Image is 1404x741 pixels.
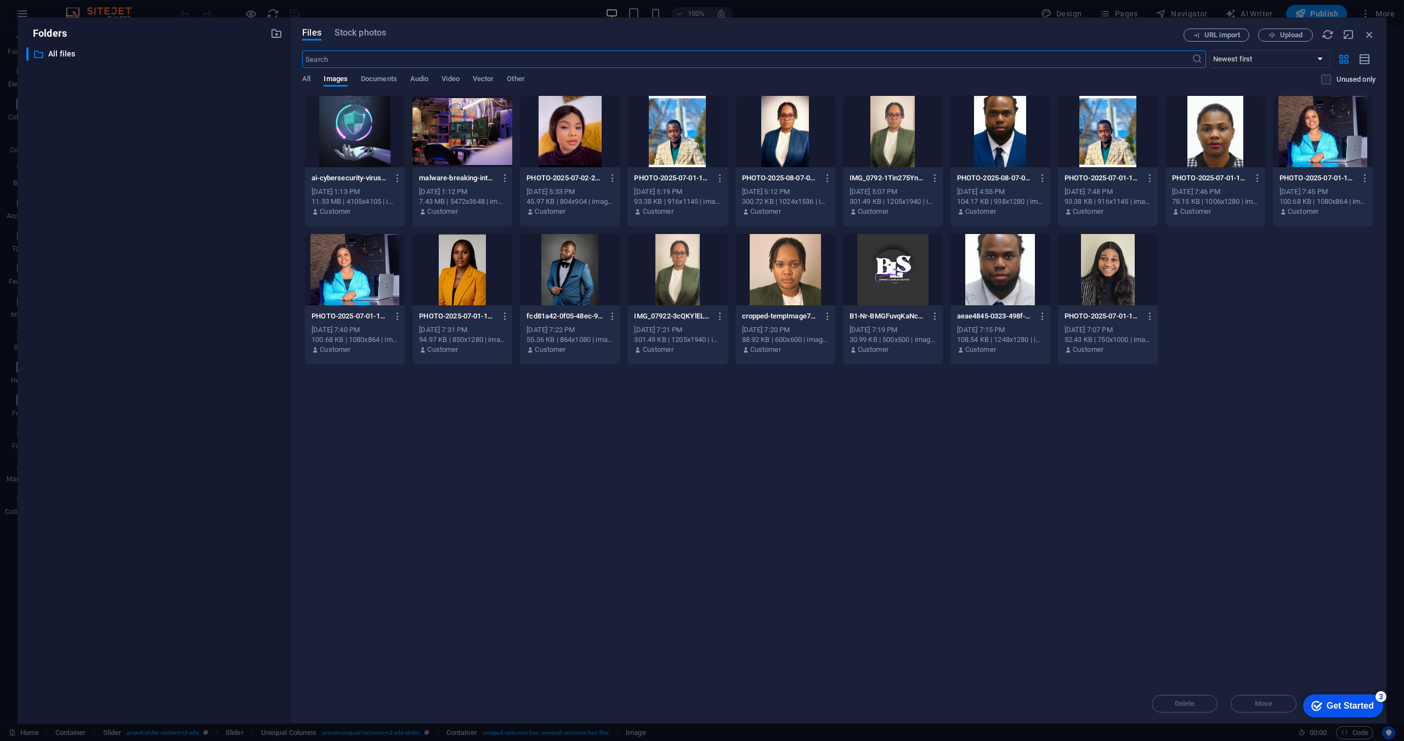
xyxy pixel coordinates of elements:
[1172,187,1259,197] div: [DATE] 7:46 PM
[1280,187,1366,197] div: [DATE] 7:45 PM
[427,345,458,355] p: Customer
[302,26,321,39] span: Files
[312,187,398,197] div: [DATE] 1:13 PM
[1288,207,1318,216] p: Customer
[335,26,386,39] span: Stock photos
[361,72,397,88] span: Documents
[473,72,494,88] span: Vector
[1065,335,1151,345] div: 52.43 KB | 750x1000 | image/jpeg
[410,72,428,88] span: Audio
[302,72,310,88] span: All
[1172,197,1259,207] div: 78.15 KB | 1006x1280 | image/jpeg
[742,187,829,197] div: [DATE] 5:12 PM
[535,345,565,355] p: Customer
[750,207,781,216] p: Customer
[742,173,819,183] p: PHOTO-2025-08-07-04-32-00-ZzGKUlG5TAB_WvrAbpwnfg.jpg
[1065,311,1141,321] p: PHOTO-2025-07-01-16-41-01-lNCsSiHyswUmGm_wUBiE1A.jpg
[850,311,926,321] p: B1-Nr-BMGFuvqKaNcpbOudo8g.png
[643,345,673,355] p: Customer
[1065,173,1141,183] p: PHOTO-2025-07-01-19-19-04-lGE1vziGkRS7kncPlHiJaQ.jpg
[957,325,1044,335] div: [DATE] 7:15 PM
[419,325,506,335] div: [DATE] 7:31 PM
[526,197,613,207] div: 45.97 KB | 804x904 | image/jpeg
[1073,345,1103,355] p: Customer
[957,311,1034,321] p: aeae4845-0323-498f-ab51-bb1dde8a4c6d-kcJWBMgz4OjP02WO0djPgw.JPG
[320,207,350,216] p: Customer
[14,8,108,16] strong: WYSIWYG Website Editor
[526,187,613,197] div: [DATE] 5:33 PM
[1204,32,1240,38] span: URL import
[850,173,926,183] p: IMG_0792-1Tin275YnWxKlVflv6VPEA.jpg
[419,335,506,345] div: 94.97 KB | 850x1280 | image/jpeg
[270,27,282,39] i: Create new folder
[957,187,1044,197] div: [DATE] 4:55 PM
[742,311,819,321] p: cropped-tempImage79AczJ-erGQVCGwVxgsci73lQGGPQ.jpg
[1363,29,1375,41] i: Close
[1322,29,1334,41] i: Reload
[1343,29,1355,41] i: Minimize
[81,2,92,13] div: 3
[1065,197,1151,207] div: 93.38 KB | 916x1145 | image/jpeg
[634,173,711,183] p: PHOTO-2025-07-01-19-19-04-t8u6PTV3IifPA5DTHocBdw.jpg
[1184,29,1249,42] button: URL import
[526,311,603,321] p: fcd81a42-0f05-48ec-980e-c6c6b69e036f-EqOEL87W4n-v2Gj2E1LZ5g.JPG
[1280,197,1366,207] div: 100.68 KB | 1080x864 | image/jpeg
[441,72,459,88] span: Video
[312,335,398,345] div: 100.68 KB | 1080x864 | image/jpeg
[858,207,888,216] p: Customer
[419,197,506,207] div: 7.43 MB | 5472x3648 | image/jpeg
[965,345,996,355] p: Customer
[850,187,936,197] div: [DATE] 5:07 PM
[634,325,721,335] div: [DATE] 7:21 PM
[850,335,936,345] div: 30.99 KB | 500x500 | image/png
[1337,75,1375,84] p: Displays only files that are not in use on the website. Files added during this session can still...
[634,187,721,197] div: [DATE] 5:19 PM
[965,207,996,216] p: Customer
[858,345,888,355] p: Customer
[957,335,1044,345] div: 108.54 KB | 1248x1280 | image/jpeg
[1065,187,1151,197] div: [DATE] 7:48 PM
[1280,32,1303,38] span: Upload
[742,197,829,207] div: 300.72 KB | 1024x1536 | image/jpeg
[14,25,150,61] p: Simply drag and drop elements into the editor. Double-click elements to edit or right-click for m...
[634,311,711,321] p: IMG_07922-3cQKYlELF6EHrQ29jrPu-Q.jpg
[26,26,67,41] p: Folders
[48,48,262,60] p: All files
[312,197,398,207] div: 11.33 MB | 4105x4105 | image/jpeg
[146,1,150,13] div: Close tooltip
[312,311,388,321] p: PHOTO-2025-07-01-16-41-332-m0Y7OYf_feBOHzt1vuMl0Q.jpg
[320,345,350,355] p: Customer
[146,2,150,11] a: ×
[302,50,1191,68] input: Search
[1065,325,1151,335] div: [DATE] 7:07 PM
[419,173,496,183] p: malware-breaking-into-database-screen-d5cH-Q_zj_IbtzbvpU0rTg.jpg
[526,325,613,335] div: [DATE] 7:22 PM
[1172,173,1249,183] p: PHOTO-2025-07-01-16-53-54-b6f1JxDBO0GCEdOgAlCOaQ.jpg
[643,207,673,216] p: Customer
[1073,207,1103,216] p: Customer
[419,187,506,197] div: [DATE] 1:12 PM
[750,345,781,355] p: Customer
[634,335,721,345] div: 301.49 KB | 1205x1940 | image/jpeg
[419,311,496,321] p: PHOTO-2025-07-01-19-05-11-_TKInJpFtPJuk8USILtFwg.jpg
[312,173,388,183] p: ai-cybersecurity-virus-protection-machine-learning-AsKTdwLz3-C1IY2attTTsQ.jpg
[634,197,721,207] div: 93.38 KB | 916x1145 | image/jpeg
[850,325,936,335] div: [DATE] 7:19 PM
[742,325,829,335] div: [DATE] 7:20 PM
[121,65,150,81] a: Next
[9,5,89,29] div: Get Started 3 items remaining, 40% complete
[526,173,603,183] p: PHOTO-2025-07-02-23-07-49-Nv0qM8Dyk9Q9DZ2m4o7Xsw.jpg
[1258,29,1313,42] button: Upload
[26,47,29,61] div: ​
[535,207,565,216] p: Customer
[1280,173,1356,183] p: PHOTO-2025-07-01-16-41-333-tb1BNJTG8DKU9NOU-3I6Ug.jpg
[526,335,613,345] div: 55.36 KB | 864x1080 | image/jpeg
[324,72,348,88] span: Images
[427,207,458,216] p: Customer
[742,335,829,345] div: 88.92 KB | 600x600 | image/jpeg
[507,72,524,88] span: Other
[957,173,1034,183] p: PHOTO-2025-08-07-04-20-05-6x9paKHQmhkt1ftm9o9kEQ.jpg
[957,197,1044,207] div: 104.17 KB | 938x1280 | image/jpeg
[1180,207,1211,216] p: Customer
[850,197,936,207] div: 301.49 KB | 1205x1940 | image/jpeg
